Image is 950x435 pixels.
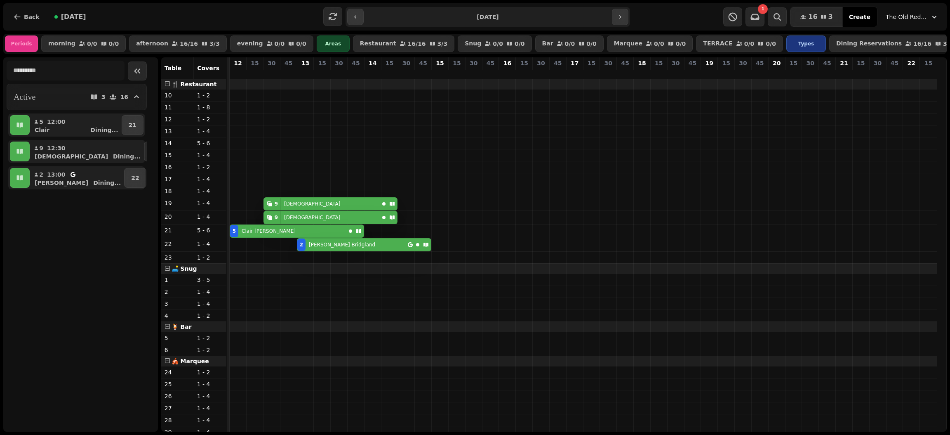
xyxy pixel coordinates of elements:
p: 15 [924,59,932,67]
p: Marquee [614,40,642,47]
button: 21 [122,115,143,135]
p: 0 [841,69,847,77]
p: Dining Reservations [836,40,902,47]
p: 0 [588,69,595,77]
span: 🍹 Bar [172,324,192,330]
button: 19... [144,142,166,161]
p: 1 - 2 [197,368,223,376]
p: 0 [925,69,931,77]
p: Clair [PERSON_NAME] [242,228,296,234]
p: 45 [689,59,696,67]
p: 15 [165,151,190,159]
p: 5 [39,118,44,126]
button: The Old Red Lion [881,9,943,24]
p: 16 / 16 [913,41,931,47]
p: 23 [165,253,190,262]
p: morning [48,40,75,47]
p: 3 / 3 [209,41,220,47]
p: 2 [165,288,190,296]
p: 4 [165,312,190,320]
p: 1 - 4 [197,127,223,135]
p: 27 [165,404,190,412]
p: 0 [353,69,359,77]
p: 0 [824,69,830,77]
p: 20 [165,213,190,221]
p: 0 [740,69,746,77]
p: 5 - 6 [197,226,223,234]
p: 1 - 4 [197,199,223,207]
span: 🍴 Restaurant [172,81,217,87]
p: 15 [251,59,259,67]
p: 0 [571,69,578,77]
p: 21 [165,226,190,234]
p: 22 [165,240,190,248]
p: 30 [402,59,410,67]
p: 0 / 0 [493,41,503,47]
p: Bar [542,40,553,47]
p: 0 [689,69,696,77]
div: 9 [275,214,278,221]
p: 19 [705,59,713,67]
p: 0 [538,69,544,77]
p: 3 [101,94,106,100]
span: 3 [828,14,833,20]
p: 25 [165,380,190,388]
p: 30 [470,59,477,67]
p: 0 [858,69,864,77]
p: 12:30 [47,144,66,152]
div: Areas [317,35,350,52]
p: 30 [268,59,275,67]
button: Bar0/00/0 [535,35,604,52]
button: 512:00ClairDining... [31,115,120,135]
p: 1 - 4 [197,380,223,388]
p: 13 [301,59,309,67]
p: 12:00 [47,118,66,126]
p: 0 [555,69,561,77]
p: [DEMOGRAPHIC_DATA] [284,214,340,221]
p: 0 [774,69,780,77]
p: 5 - 6 [197,139,223,147]
span: Table [165,65,182,71]
span: 🎪 Marquee [172,358,209,364]
p: 15 [318,59,326,67]
p: 15 [520,59,528,67]
button: 22 [124,168,146,188]
p: 0 [706,69,712,77]
p: 0 [656,69,662,77]
p: 15 [722,59,730,67]
p: 17 [571,59,578,67]
p: 16 [503,59,511,67]
p: 0 / 0 [766,41,776,47]
h2: Active [14,91,35,103]
p: 30 [672,59,680,67]
p: 1 - 4 [197,187,223,195]
p: 0 [504,69,510,77]
p: Restaurant [360,40,396,47]
p: 45 [823,59,831,67]
p: 30 [874,59,882,67]
div: Periods [5,35,38,52]
button: Restaurant16/163/3 [353,35,454,52]
p: Dining ... [93,179,121,187]
p: 9 [268,69,275,77]
span: 🛋️ Snug [172,265,197,272]
button: Create [842,7,877,27]
p: 30 [537,59,545,67]
div: Types [786,35,826,52]
p: 1 - 2 [197,115,223,123]
p: 10 [165,91,190,99]
button: Active316 [7,84,147,110]
p: 15 [655,59,663,67]
p: 15 [588,59,595,67]
p: 5 [165,334,190,342]
p: 6 [165,346,190,354]
p: 5 [235,69,241,77]
button: Snug0/00/0 [458,35,531,52]
p: 22 [908,59,915,67]
p: 0 [875,69,881,77]
p: 1 - 4 [197,175,223,183]
p: 0 [285,69,292,77]
p: 0 [319,69,325,77]
p: 2 [39,170,44,179]
p: 0 [252,69,258,77]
